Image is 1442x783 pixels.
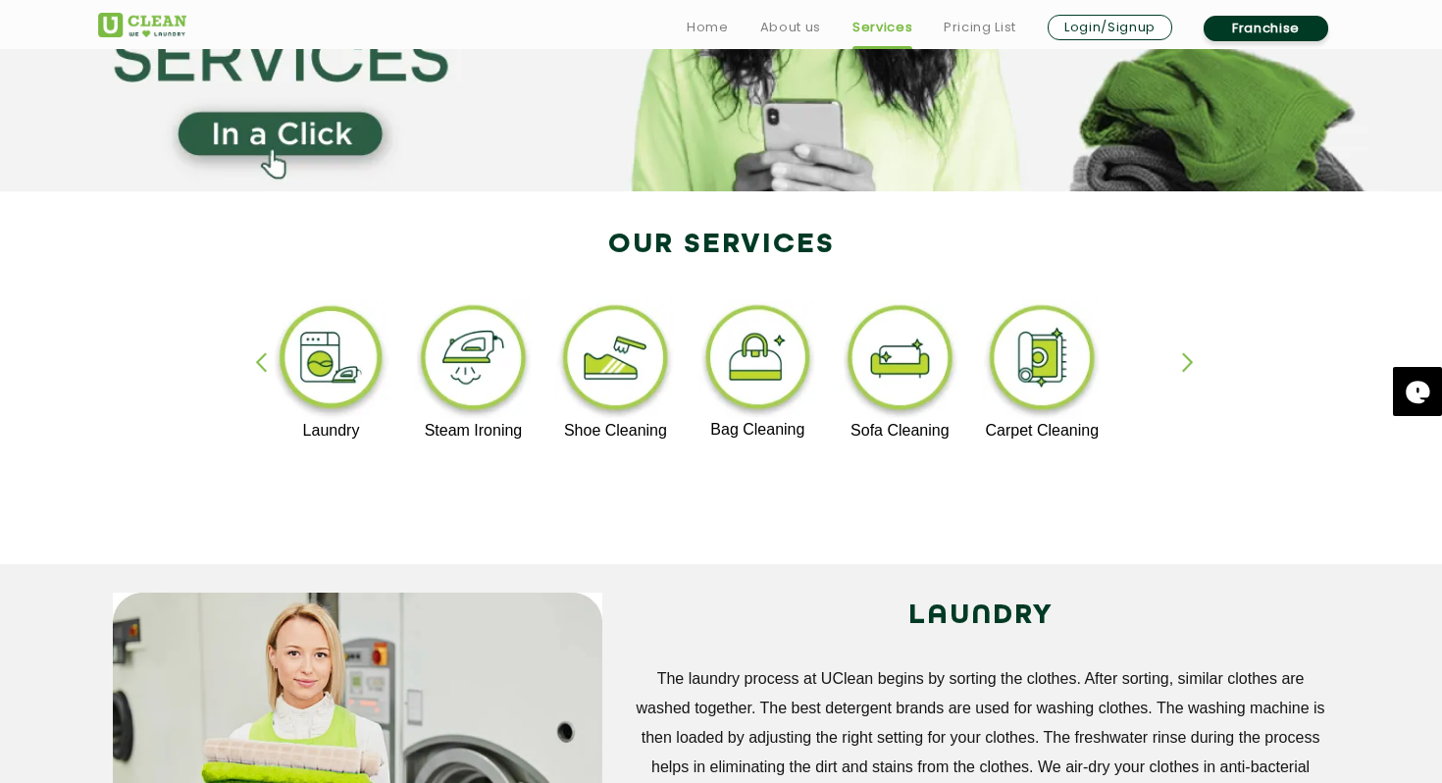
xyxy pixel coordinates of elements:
a: Pricing List [944,16,1016,39]
p: Bag Cleaning [697,421,818,439]
a: Home [687,16,729,39]
a: Login/Signup [1048,15,1172,40]
img: sofa_cleaning_11zon.webp [840,300,960,422]
img: steam_ironing_11zon.webp [413,300,534,422]
img: laundry_cleaning_11zon.webp [271,300,391,422]
a: Franchise [1204,16,1328,41]
p: Steam Ironing [413,422,534,440]
img: carpet_cleaning_11zon.webp [982,300,1103,422]
p: Sofa Cleaning [840,422,960,440]
img: shoe_cleaning_11zon.webp [555,300,676,422]
img: UClean Laundry and Dry Cleaning [98,13,186,37]
a: Services [852,16,912,39]
h2: LAUNDRY [632,593,1329,640]
a: About us [760,16,821,39]
p: Laundry [271,422,391,440]
p: Shoe Cleaning [555,422,676,440]
img: bag_cleaning_11zon.webp [697,300,818,421]
p: Carpet Cleaning [982,422,1103,440]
